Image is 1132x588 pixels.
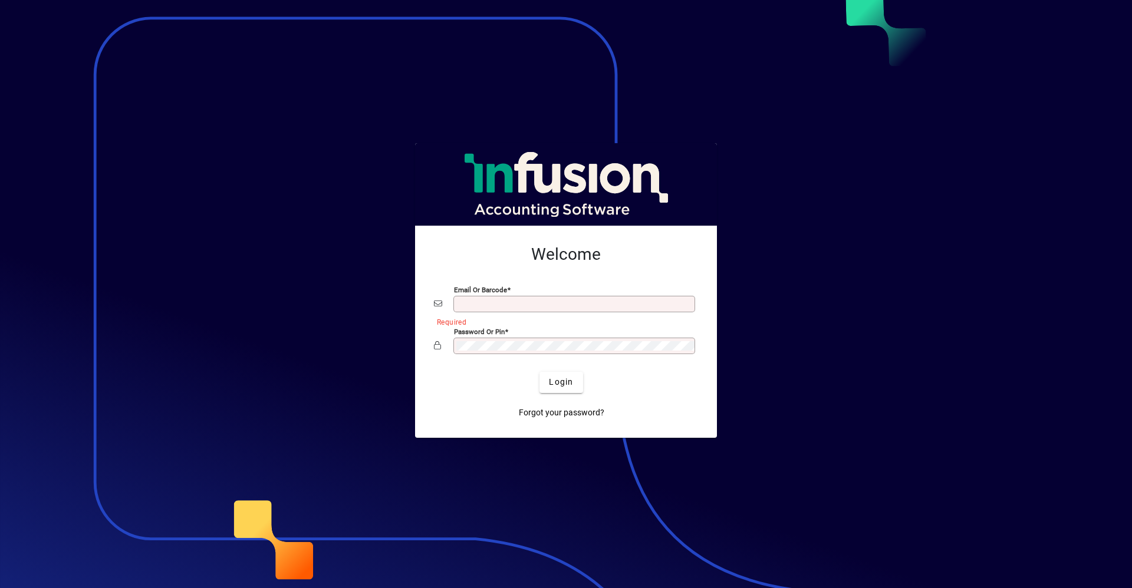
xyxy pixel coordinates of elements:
[549,376,573,388] span: Login
[454,327,505,335] mat-label: Password or Pin
[519,407,604,419] span: Forgot your password?
[539,372,583,393] button: Login
[437,315,689,328] mat-error: Required
[434,245,698,265] h2: Welcome
[454,285,507,293] mat-label: Email or Barcode
[514,402,609,424] a: Forgot your password?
